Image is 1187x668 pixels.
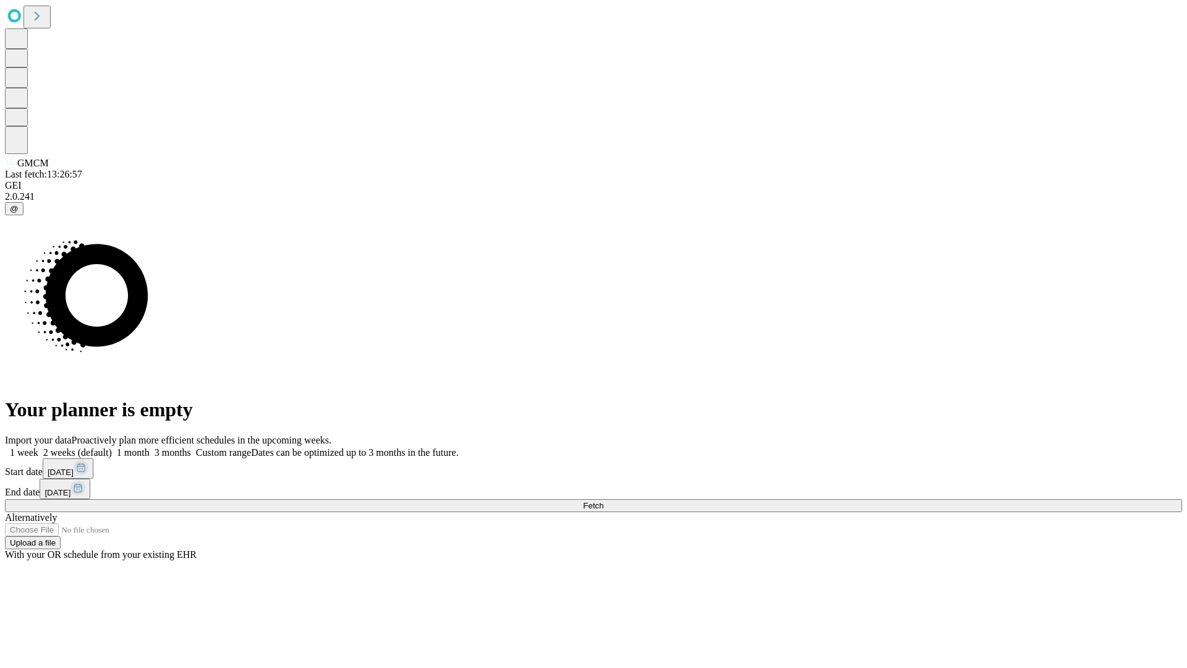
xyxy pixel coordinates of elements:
[5,458,1182,479] div: Start date
[17,158,49,168] span: GMCM
[583,501,603,510] span: Fetch
[40,479,90,499] button: [DATE]
[5,479,1182,499] div: End date
[43,458,93,479] button: [DATE]
[5,549,197,560] span: With your OR schedule from your existing EHR
[251,447,458,458] span: Dates can be optimized up to 3 months in the future.
[10,447,38,458] span: 1 week
[196,447,251,458] span: Custom range
[5,512,57,523] span: Alternatively
[5,499,1182,512] button: Fetch
[43,447,112,458] span: 2 weeks (default)
[117,447,150,458] span: 1 month
[5,191,1182,202] div: 2.0.241
[5,398,1182,421] h1: Your planner is empty
[5,435,72,445] span: Import your data
[72,435,331,445] span: Proactively plan more efficient schedules in the upcoming weeks.
[45,488,70,497] span: [DATE]
[10,204,19,213] span: @
[155,447,191,458] span: 3 months
[5,180,1182,191] div: GEI
[5,169,82,179] span: Last fetch: 13:26:57
[48,468,74,477] span: [DATE]
[5,202,23,215] button: @
[5,536,61,549] button: Upload a file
